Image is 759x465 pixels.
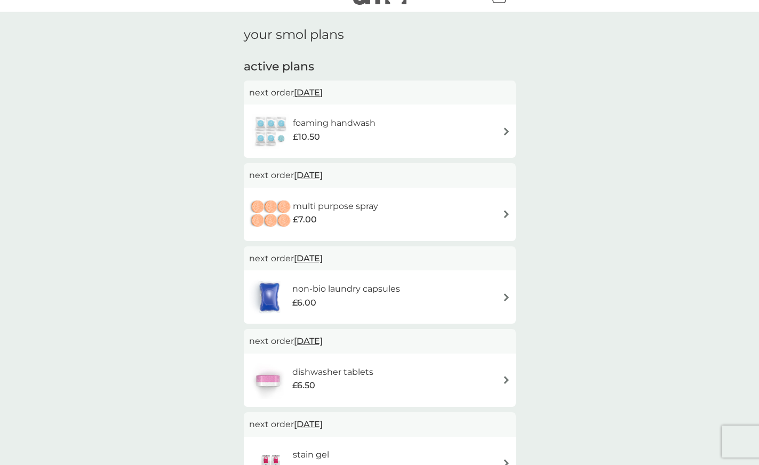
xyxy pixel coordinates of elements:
[294,82,323,103] span: [DATE]
[249,196,293,233] img: multi purpose spray
[294,165,323,186] span: [DATE]
[249,278,290,316] img: non-bio laundry capsules
[249,252,510,266] p: next order
[249,113,293,150] img: foaming handwash
[294,414,323,435] span: [DATE]
[249,169,510,182] p: next order
[292,379,315,392] span: £6.50
[244,27,516,43] h1: your smol plans
[249,418,510,431] p: next order
[292,296,316,310] span: £6.00
[293,448,329,462] h6: stain gel
[502,210,510,218] img: arrow right
[244,59,516,75] h2: active plans
[294,248,323,269] span: [DATE]
[294,331,323,351] span: [DATE]
[292,282,400,296] h6: non-bio laundry capsules
[502,293,510,301] img: arrow right
[502,376,510,384] img: arrow right
[293,213,317,227] span: £7.00
[249,362,286,399] img: dishwasher tablets
[293,130,320,144] span: £10.50
[249,334,510,348] p: next order
[292,365,373,379] h6: dishwasher tablets
[502,127,510,135] img: arrow right
[249,86,510,100] p: next order
[293,116,375,130] h6: foaming handwash
[293,199,378,213] h6: multi purpose spray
